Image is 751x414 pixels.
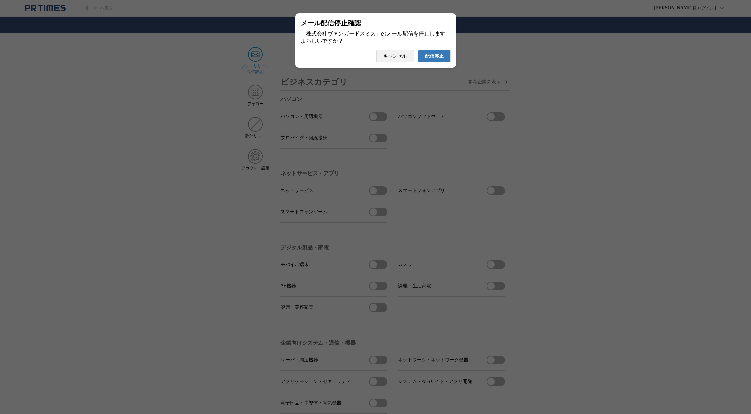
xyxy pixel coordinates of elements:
span: 配信停止 [425,53,444,59]
div: 「株式会社ヴァンガードスミス」のメール配信を停止します。よろしいですか？ [301,30,451,45]
button: 配信停止 [418,50,451,62]
span: キャンセル [383,53,407,59]
button: キャンセル [376,50,414,62]
span: メール配信停止確認 [301,19,361,28]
